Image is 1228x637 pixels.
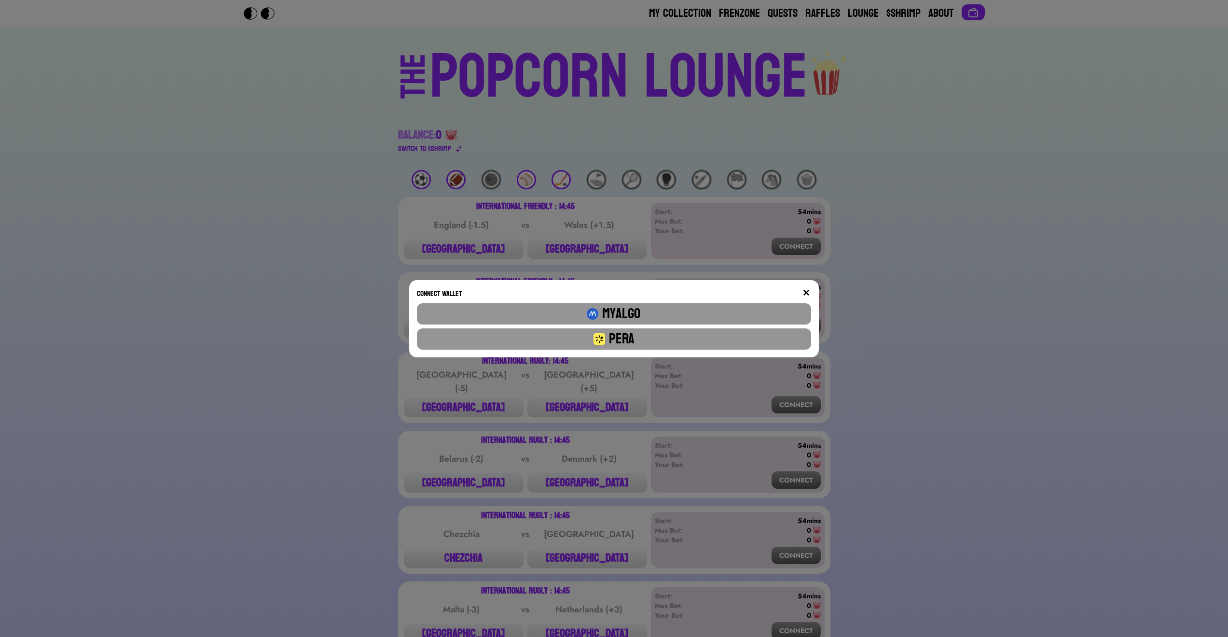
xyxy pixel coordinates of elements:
[417,288,462,299] h1: Connect Wallet
[587,308,598,320] img: my algo connect
[417,303,811,325] button: MyAlgo
[593,333,605,345] img: my algo connect
[417,328,811,350] button: Pera
[802,289,810,297] img: close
